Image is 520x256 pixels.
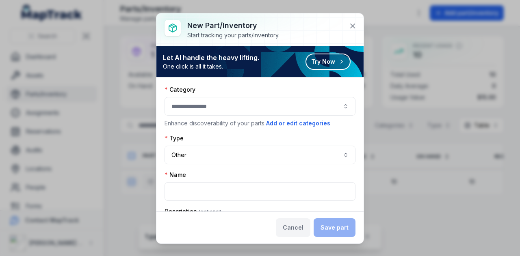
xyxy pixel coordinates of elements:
[165,171,186,179] label: Name
[266,119,331,128] button: Add or edit categories
[187,20,279,31] h3: New part/inventory
[163,53,259,62] strong: Let AI handle the heavy lifting.
[165,119,355,128] p: Enhance discoverability of your parts.
[163,62,259,71] span: One click is all it takes.
[305,54,351,70] button: Try Now
[165,207,221,215] label: Description
[165,182,355,201] input: :r1rl:-form-item-label
[165,134,184,142] label: Type
[187,31,279,39] div: Start tracking your parts/inventory.
[165,86,195,94] label: Category
[165,146,355,164] button: Other
[276,218,310,237] button: Cancel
